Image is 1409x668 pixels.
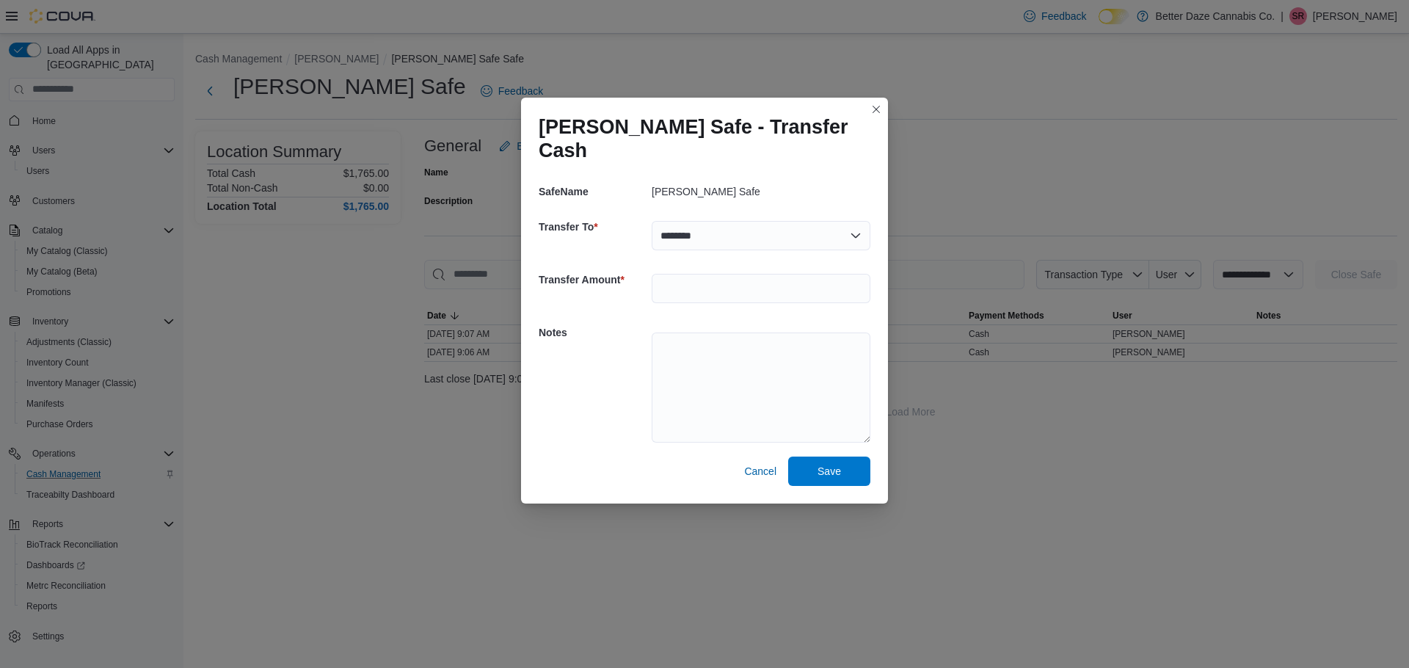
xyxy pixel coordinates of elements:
[818,464,841,479] span: Save
[788,457,870,486] button: Save
[738,457,782,486] button: Cancel
[539,265,649,294] h5: Transfer Amount
[539,318,649,347] h5: Notes
[539,115,859,162] h1: [PERSON_NAME] Safe - Transfer Cash
[652,186,760,197] p: [PERSON_NAME] Safe
[867,101,885,118] button: Closes this modal window
[539,177,649,206] h5: SafeName
[744,464,776,479] span: Cancel
[539,212,649,242] h5: Transfer To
